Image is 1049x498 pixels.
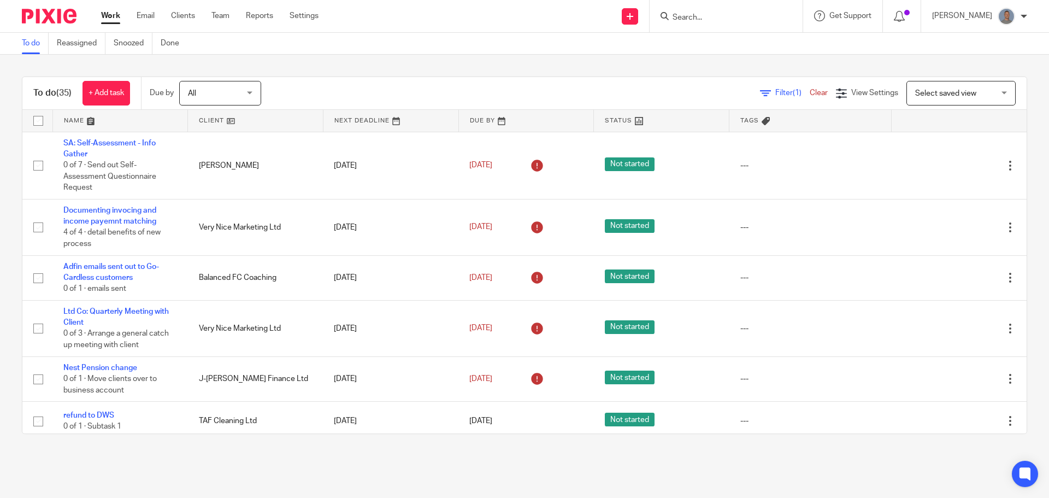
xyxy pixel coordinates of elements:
[323,402,458,441] td: [DATE]
[63,263,159,282] a: Adfin emails sent out to Go-Cardless customers
[188,356,323,401] td: J-[PERSON_NAME] Finance Ltd
[323,199,458,255] td: [DATE]
[82,81,130,106] a: + Add task
[915,90,976,97] span: Select saved view
[740,373,881,384] div: ---
[323,356,458,401] td: [DATE]
[101,10,120,21] a: Work
[793,89,802,97] span: (1)
[605,219,655,233] span: Not started
[605,320,655,334] span: Not started
[740,415,881,426] div: ---
[323,132,458,199] td: [DATE]
[188,132,323,199] td: [PERSON_NAME]
[323,255,458,300] td: [DATE]
[63,375,157,394] span: 0 of 1 · Move clients over to business account
[63,285,126,293] span: 0 of 1 · emails sent
[469,325,492,332] span: [DATE]
[740,118,759,124] span: Tags
[63,308,169,326] a: Ltd Co: Quarterly Meeting with Client
[33,87,72,99] h1: To do
[22,9,76,24] img: Pixie
[469,375,492,383] span: [DATE]
[188,255,323,300] td: Balanced FC Coaching
[605,269,655,283] span: Not started
[63,207,156,225] a: Documenting invocing and income payemnt matching
[63,330,169,349] span: 0 of 3 · Arrange a general catch up meeting with client
[469,417,492,425] span: [DATE]
[188,90,196,97] span: All
[740,222,881,233] div: ---
[63,412,114,419] a: refund to DWS
[323,300,458,356] td: [DATE]
[775,89,810,97] span: Filter
[829,12,871,20] span: Get Support
[188,402,323,441] td: TAF Cleaning Ltd
[290,10,319,21] a: Settings
[56,89,72,97] span: (35)
[671,13,770,23] input: Search
[188,300,323,356] td: Very Nice Marketing Ltd
[851,89,898,97] span: View Settings
[114,33,152,54] a: Snoozed
[63,139,156,158] a: SA: Self-Assessment - Info Gather
[161,33,187,54] a: Done
[998,8,1015,25] img: James%20Headshot.png
[188,199,323,255] td: Very Nice Marketing Ltd
[932,10,992,21] p: [PERSON_NAME]
[57,33,105,54] a: Reassigned
[63,423,121,430] span: 0 of 1 · Subtask 1
[137,10,155,21] a: Email
[246,10,273,21] a: Reports
[740,160,881,171] div: ---
[740,272,881,283] div: ---
[22,33,49,54] a: To do
[469,161,492,169] span: [DATE]
[63,229,161,248] span: 4 of 4 · detail benefits of new process
[605,413,655,426] span: Not started
[469,274,492,282] span: [DATE]
[211,10,229,21] a: Team
[810,89,828,97] a: Clear
[150,87,174,98] p: Due by
[63,364,137,372] a: Nest Pension change
[605,157,655,171] span: Not started
[740,323,881,334] div: ---
[469,224,492,231] span: [DATE]
[605,371,655,384] span: Not started
[63,161,156,191] span: 0 of 7 · Send out Self-Assessment Questionnaire Request
[171,10,195,21] a: Clients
